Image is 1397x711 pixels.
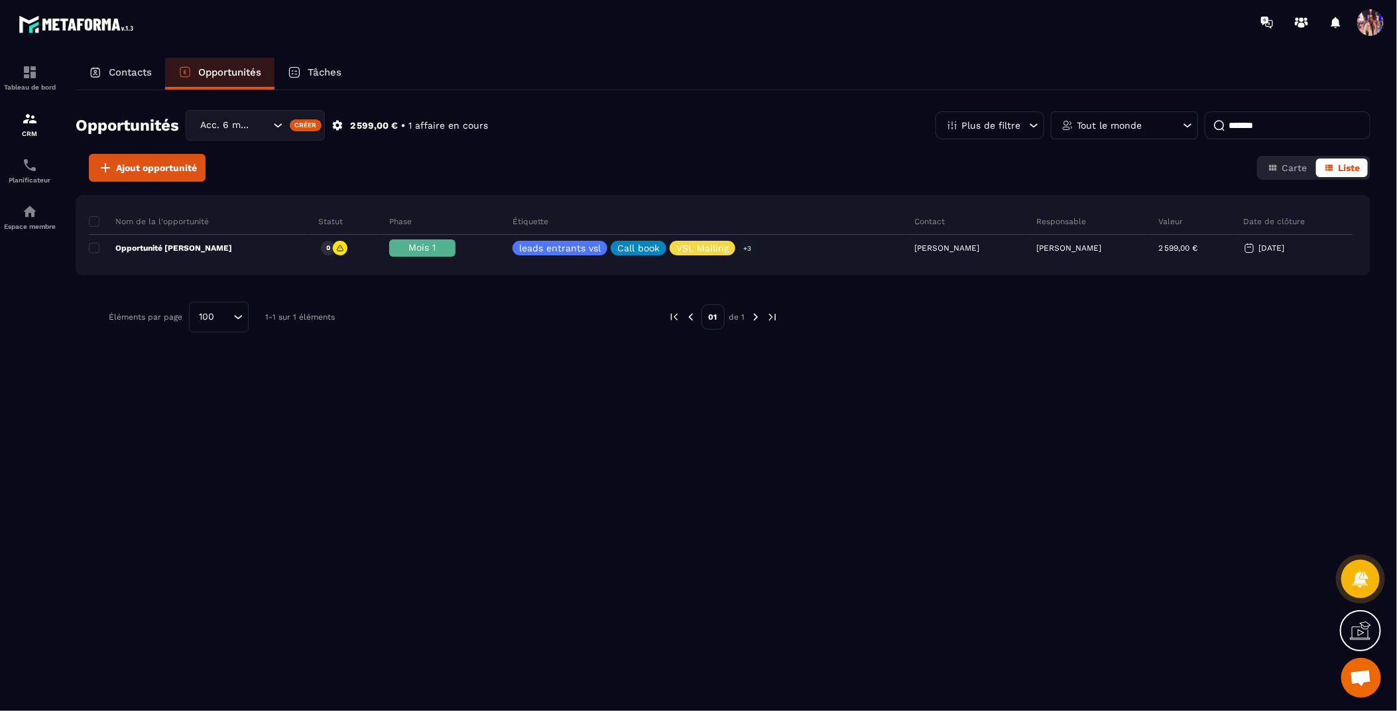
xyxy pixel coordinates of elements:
img: next [766,311,778,323]
p: Plus de filtre [961,121,1020,130]
p: +3 [739,241,756,255]
p: 0 [326,243,330,253]
span: Liste [1338,162,1360,173]
p: Opportunités [198,66,261,78]
a: schedulerschedulerPlanificateur [3,147,56,194]
p: Étiquette [513,216,548,227]
p: de 1 [729,312,745,322]
a: formationformationCRM [3,101,56,147]
span: Acc. 6 mois - 3 appels [198,118,257,133]
p: [PERSON_NAME] [1036,243,1101,253]
span: Carte [1282,162,1307,173]
p: 1-1 sur 1 éléments [265,312,335,322]
img: next [750,311,762,323]
button: Ajout opportunité [89,154,206,182]
p: leads entrants vsl [519,243,601,253]
p: Espace membre [3,223,56,230]
p: Opportunité [PERSON_NAME] [89,243,232,253]
button: Carte [1260,159,1315,177]
img: formation [22,111,38,127]
input: Search for option [257,118,270,133]
p: Responsable [1036,216,1086,227]
p: Valeur [1158,216,1183,227]
p: 01 [701,304,725,330]
img: formation [22,64,38,80]
p: Tout le monde [1077,121,1142,130]
img: automations [22,204,38,220]
span: 100 [194,310,219,324]
div: Ouvrir le chat [1341,658,1381,698]
a: Opportunités [165,58,274,90]
img: scheduler [22,157,38,173]
a: Tâches [274,58,355,90]
p: 2 599,00 € [1158,243,1197,253]
p: Éléments par page [109,312,182,322]
p: Nom de la l'opportunité [89,216,209,227]
p: Call book [617,243,660,253]
p: Tableau de bord [3,84,56,91]
button: Liste [1316,159,1368,177]
div: Créer [290,119,322,131]
img: prev [668,311,680,323]
p: Statut [318,216,343,227]
a: automationsautomationsEspace membre [3,194,56,240]
p: Tâches [308,66,341,78]
p: 2 599,00 € [350,119,398,132]
p: Contact [914,216,945,227]
p: • [401,119,405,132]
p: 1 affaire en cours [408,119,488,132]
img: logo [19,12,138,36]
div: Search for option [189,302,249,332]
a: Contacts [76,58,165,90]
input: Search for option [219,310,230,324]
div: Search for option [186,110,325,141]
p: Planificateur [3,176,56,184]
p: Date de clôture [1243,216,1305,227]
p: [DATE] [1258,243,1284,253]
a: formationformationTableau de bord [3,54,56,101]
span: Ajout opportunité [116,161,197,174]
span: Mois 1 [408,242,436,253]
h2: Opportunités [76,112,179,139]
p: Contacts [109,66,152,78]
img: prev [685,311,697,323]
p: VSL Mailing [676,243,729,253]
p: CRM [3,130,56,137]
p: Phase [389,216,412,227]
